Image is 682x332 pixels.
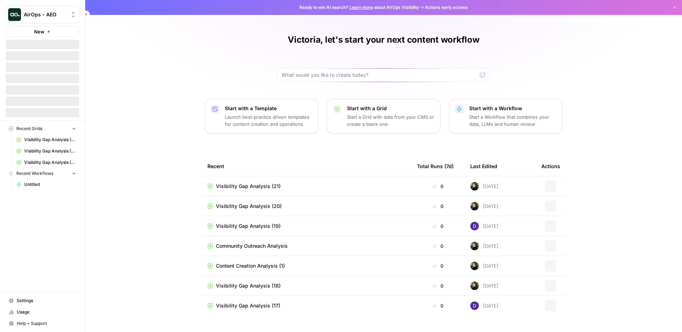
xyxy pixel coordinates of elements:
[13,157,79,168] a: Visibility Gap Analysis (19)
[207,156,406,176] div: Recent
[470,222,479,230] img: 6clbhjv5t98vtpq4yyt91utag0vy
[17,320,76,327] span: Help + Support
[24,11,67,18] span: AirOps - AEO
[13,179,79,190] a: Untitled
[6,168,79,179] button: Recent Workflows
[469,113,557,128] p: Start a Workflow that combines your data, LLMs and human review
[6,123,79,134] button: Recent Grids
[288,34,479,45] h1: Victoria, let's start your next content workflow
[24,148,76,154] span: Visibility Gap Analysis (20)
[6,306,79,318] a: Usage
[470,262,479,270] img: eoqc67reg7z2luvnwhy7wyvdqmsw
[17,309,76,315] span: Usage
[470,182,498,191] div: [DATE]
[470,202,498,210] div: [DATE]
[417,262,459,269] div: 0
[225,113,312,128] p: Launch best-practice driven templates for content creation and operations
[425,4,468,11] span: Actions early access
[207,183,406,190] a: Visibility Gap Analysis (21)
[205,99,318,134] button: Start with a TemplateLaunch best-practice driven templates for content creation and operations
[24,159,76,166] span: Visibility Gap Analysis (19)
[24,181,76,188] span: Untitled
[16,170,53,177] span: Recent Workflows
[24,136,76,143] span: Visibility Gap Analysis (21)
[282,71,477,79] input: What would you like to create today?
[350,5,373,10] a: Learn more
[216,282,281,289] span: Visibility Gap Analysis (18)
[470,301,479,310] img: 6clbhjv5t98vtpq4yyt91utag0vy
[8,8,21,21] img: AirOps - AEO Logo
[470,242,498,250] div: [DATE]
[470,262,498,270] div: [DATE]
[470,222,498,230] div: [DATE]
[207,242,406,250] a: Community Outreach Analysis
[417,282,459,289] div: 0
[6,318,79,329] button: Help + Support
[470,301,498,310] div: [DATE]
[299,4,419,11] span: Ready to win AI search? about AirOps Visibility
[470,156,497,176] div: Last Edited
[216,242,288,250] span: Community Outreach Analysis
[449,99,563,134] button: Start with a WorkflowStart a Workflow that combines your data, LLMs and human review
[225,105,312,112] p: Start with a Template
[6,6,79,23] button: Workspace: AirOps - AEO
[470,282,498,290] div: [DATE]
[327,99,440,134] button: Start with a GridStart a Grid with data from your CMS or create a blank one
[207,282,406,289] a: Visibility Gap Analysis (18)
[17,298,76,304] span: Settings
[216,223,281,230] span: Visibility Gap Analysis (19)
[216,302,280,309] span: Visibility Gap Analysis (17)
[470,182,479,191] img: eoqc67reg7z2luvnwhy7wyvdqmsw
[16,125,42,132] span: Recent Grids
[417,242,459,250] div: 0
[541,156,560,176] div: Actions
[216,203,282,210] span: Visibility Gap Analysis (20)
[207,223,406,230] a: Visibility Gap Analysis (19)
[207,203,406,210] a: Visibility Gap Analysis (20)
[417,302,459,309] div: 0
[347,113,434,128] p: Start a Grid with data from your CMS or create a blank one
[417,223,459,230] div: 0
[347,105,434,112] p: Start with a Grid
[417,156,454,176] div: Total Runs (7d)
[470,282,479,290] img: eoqc67reg7z2luvnwhy7wyvdqmsw
[216,262,285,269] span: Content Creation Analysis (1)
[34,28,44,35] span: New
[13,134,79,145] a: Visibility Gap Analysis (21)
[6,26,79,37] button: New
[417,203,459,210] div: 0
[469,105,557,112] p: Start with a Workflow
[216,183,281,190] span: Visibility Gap Analysis (21)
[470,202,479,210] img: eoqc67reg7z2luvnwhy7wyvdqmsw
[470,242,479,250] img: eoqc67reg7z2luvnwhy7wyvdqmsw
[417,183,459,190] div: 0
[207,262,406,269] a: Content Creation Analysis (1)
[6,295,79,306] a: Settings
[13,145,79,157] a: Visibility Gap Analysis (20)
[207,302,406,309] a: Visibility Gap Analysis (17)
